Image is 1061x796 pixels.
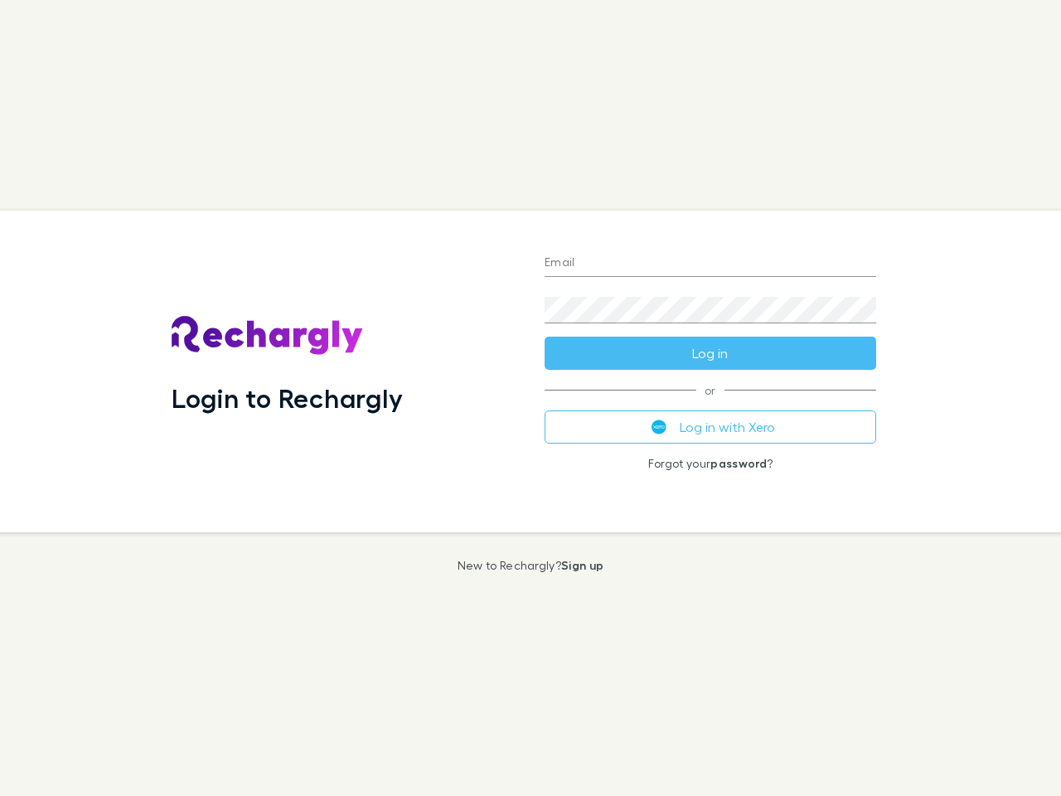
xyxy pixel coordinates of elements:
span: or [545,390,876,391]
img: Xero's logo [652,420,666,434]
button: Log in [545,337,876,370]
img: Rechargly's Logo [172,316,364,356]
a: password [710,456,767,470]
button: Log in with Xero [545,410,876,444]
p: Forgot your ? [545,457,876,470]
h1: Login to Rechargly [172,382,403,414]
a: Sign up [561,558,603,572]
p: New to Rechargly? [458,559,604,572]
